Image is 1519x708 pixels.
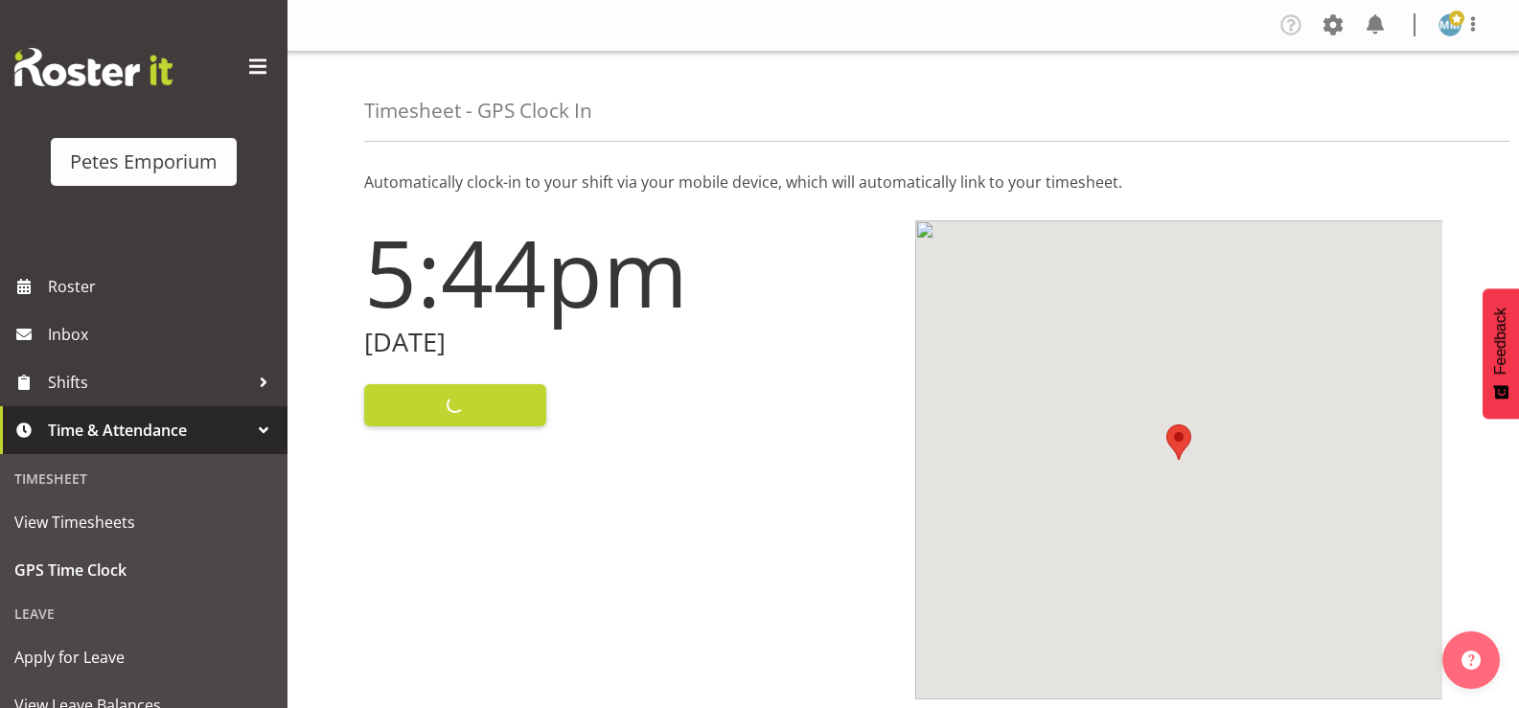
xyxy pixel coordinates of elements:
[14,556,273,584] span: GPS Time Clock
[14,508,273,537] span: View Timesheets
[364,328,892,357] h2: [DATE]
[5,546,283,594] a: GPS Time Clock
[364,220,892,324] h1: 5:44pm
[5,633,283,681] a: Apply for Leave
[48,320,278,349] span: Inbox
[1438,13,1461,36] img: mandy-mosley3858.jpg
[1492,308,1509,375] span: Feedback
[364,171,1442,194] p: Automatically clock-in to your shift via your mobile device, which will automatically link to you...
[1461,651,1481,670] img: help-xxl-2.png
[48,272,278,301] span: Roster
[1483,288,1519,419] button: Feedback - Show survey
[5,498,283,546] a: View Timesheets
[364,100,592,122] h4: Timesheet - GPS Clock In
[14,643,273,672] span: Apply for Leave
[48,368,249,397] span: Shifts
[5,459,283,498] div: Timesheet
[70,148,218,176] div: Petes Emporium
[14,48,173,86] img: Rosterit website logo
[5,594,283,633] div: Leave
[48,416,249,445] span: Time & Attendance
